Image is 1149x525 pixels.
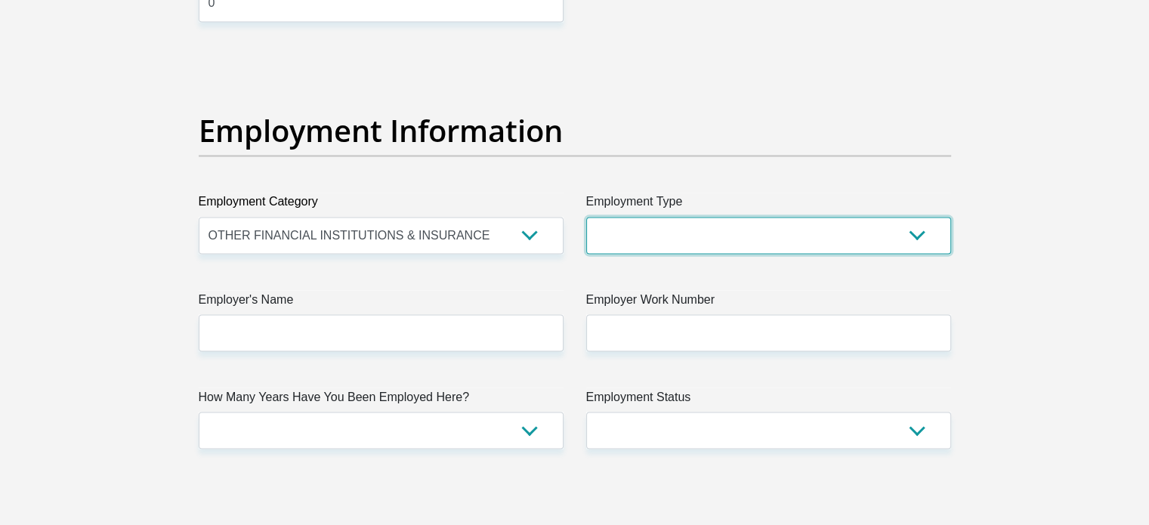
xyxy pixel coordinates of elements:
label: How Many Years Have You Been Employed Here? [199,388,564,412]
label: Employer's Name [199,290,564,314]
input: Employer's Name [199,314,564,351]
label: Employment Type [586,193,951,217]
label: Employer Work Number [586,290,951,314]
label: Employment Status [586,388,951,412]
h2: Employment Information [199,113,951,149]
input: Employer Work Number [586,314,951,351]
label: Employment Category [199,193,564,217]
